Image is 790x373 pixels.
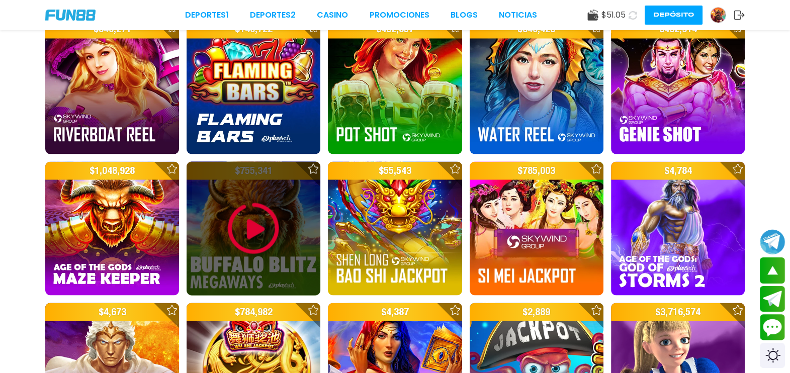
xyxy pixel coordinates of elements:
[760,314,785,340] button: Contact customer service
[470,161,603,295] img: Si Mei Jackpot
[499,9,537,21] a: NOTICIAS
[187,303,320,321] p: $ 784,982
[223,198,284,258] img: Play Game
[45,161,179,179] p: $ 1,048,928
[45,161,179,295] img: Age of the Gods: Maze Keeper
[601,9,626,21] span: $ 51.05
[185,9,229,21] a: Deportes1
[328,161,462,295] img: Shen Long Bao Shi Jackpot
[45,10,96,21] img: Company Logo
[328,303,462,321] p: $ 4,387
[645,6,703,25] button: Depósito
[470,161,603,179] p: $ 785,003
[760,286,785,312] button: Join telegram
[611,161,745,179] p: $ 4,784
[250,9,296,21] a: Deportes2
[370,9,429,21] a: Promociones
[45,303,179,321] p: $ 4,673
[45,20,179,154] img: Riverboat Reel
[711,8,726,23] img: Avatar
[187,20,320,154] img: Flaming Bars
[760,229,785,255] button: Join telegram channel
[760,343,785,368] div: Switch theme
[451,9,478,21] a: BLOGS
[470,20,603,154] img: Water Reel
[611,161,745,295] img: Age of the Gods God of Storms 2
[317,9,348,21] a: CASINO
[328,161,462,179] p: $ 55,543
[710,7,734,23] a: Avatar
[760,257,785,284] button: scroll up
[611,303,745,321] p: $ 3,716,574
[611,20,745,154] img: Genie Shot
[328,20,462,154] img: Pot Shot
[470,303,603,321] p: $ 2,889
